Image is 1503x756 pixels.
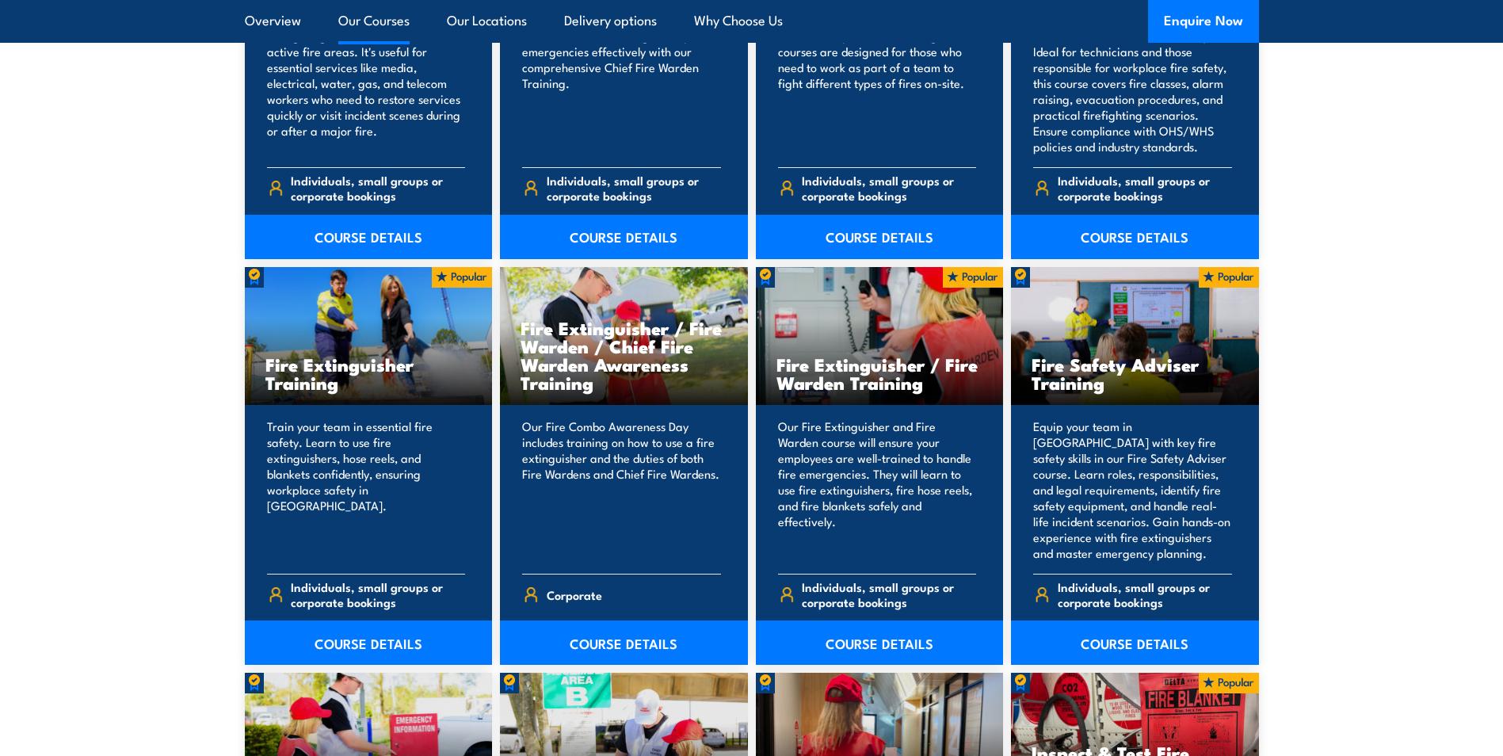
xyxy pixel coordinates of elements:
[776,355,983,391] h3: Fire Extinguisher / Fire Warden Training
[1032,355,1238,391] h3: Fire Safety Adviser Training
[245,620,493,665] a: COURSE DETAILS
[265,355,472,391] h3: Fire Extinguisher Training
[1033,12,1232,155] p: Learn to use fire extinguishers, hose reels, and fire blankets effectively. Ideal for technicians...
[547,582,602,607] span: Corporate
[778,418,977,561] p: Our Fire Extinguisher and Fire Warden course will ensure your employees are well-trained to handl...
[1058,173,1232,203] span: Individuals, small groups or corporate bookings
[500,620,748,665] a: COURSE DETAILS
[291,579,465,609] span: Individuals, small groups or corporate bookings
[1058,579,1232,609] span: Individuals, small groups or corporate bookings
[1033,418,1232,561] p: Equip your team in [GEOGRAPHIC_DATA] with key fire safety skills in our Fire Safety Adviser cours...
[547,173,721,203] span: Individuals, small groups or corporate bookings
[500,215,748,259] a: COURSE DETAILS
[1011,215,1259,259] a: COURSE DETAILS
[802,579,976,609] span: Individuals, small groups or corporate bookings
[245,215,493,259] a: COURSE DETAILS
[521,319,727,391] h3: Fire Extinguisher / Fire Warden / Chief Fire Warden Awareness Training
[267,418,466,561] p: Train your team in essential fire safety. Learn to use fire extinguishers, hose reels, and blanke...
[522,12,721,155] p: Develop the skills to lead emergency evacuations and manage workplace emergencies effectively wit...
[756,215,1004,259] a: COURSE DETAILS
[1011,620,1259,665] a: COURSE DETAILS
[778,12,977,155] p: Our nationally accredited Conduct Fire Team Operations training courses are designed for those wh...
[756,620,1004,665] a: COURSE DETAILS
[522,418,721,561] p: Our Fire Combo Awareness Day includes training on how to use a fire extinguisher and the duties o...
[291,173,465,203] span: Individuals, small groups or corporate bookings
[802,173,976,203] span: Individuals, small groups or corporate bookings
[267,12,466,155] p: This 4-hour program is for non-firefighting staff who need to access active fire areas. It's usef...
